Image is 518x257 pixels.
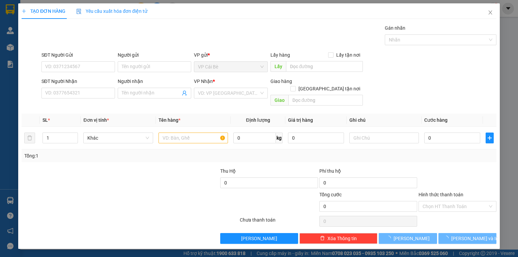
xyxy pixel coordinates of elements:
[239,216,318,228] div: Chưa thanh toán
[220,168,235,174] span: Thu Hộ
[41,51,115,59] div: SĐT Người Gửi
[159,117,180,123] span: Tên hàng
[385,25,405,31] label: Gán nhãn
[488,10,493,15] span: close
[118,51,191,59] div: Người gửi
[118,78,191,85] div: Người nhận
[182,90,187,96] span: user-add
[419,192,463,197] label: Hình thức thanh toán
[424,117,448,123] span: Cước hàng
[24,152,200,160] div: Tổng: 1
[299,233,377,244] button: deleteXóa Thông tin
[349,133,419,143] input: Ghi Chú
[288,117,313,123] span: Giá trị hàng
[319,167,417,177] div: Phí thu hộ
[270,52,290,58] span: Lấy hàng
[451,235,498,242] span: [PERSON_NAME] và In
[276,133,283,143] span: kg
[194,51,267,59] div: VP gửi
[198,62,263,72] span: VP Cái Bè
[288,133,344,143] input: 0
[22,8,65,14] span: TẠO ĐƠN HÀNG
[194,79,213,84] span: VP Nhận
[327,235,357,242] span: Xóa Thông tin
[379,233,437,244] button: [PERSON_NAME]
[320,236,325,241] span: delete
[246,117,270,123] span: Định lượng
[22,9,26,13] span: plus
[41,78,115,85] div: SĐT Người Nhận
[24,133,35,143] button: delete
[334,51,363,59] span: Lấy tận nơi
[319,192,342,197] span: Tổng cước
[481,3,500,22] button: Close
[347,114,422,127] th: Ghi chú
[159,133,228,143] input: VD: Bàn, Ghế
[241,235,277,242] span: [PERSON_NAME]
[486,133,494,143] button: plus
[296,85,363,92] span: [GEOGRAPHIC_DATA] tận nơi
[394,235,430,242] span: [PERSON_NAME]
[444,236,451,240] span: loading
[438,233,497,244] button: [PERSON_NAME] và In
[76,9,82,14] img: icon
[87,133,149,143] span: Khác
[220,233,298,244] button: [PERSON_NAME]
[83,117,109,123] span: Đơn vị tính
[42,117,48,123] span: SL
[386,236,394,240] span: loading
[270,61,286,72] span: Lấy
[286,61,363,72] input: Dọc đường
[270,79,292,84] span: Giao hàng
[76,8,147,14] span: Yêu cầu xuất hóa đơn điện tử
[270,95,288,106] span: Giao
[486,135,493,141] span: plus
[288,95,363,106] input: Dọc đường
